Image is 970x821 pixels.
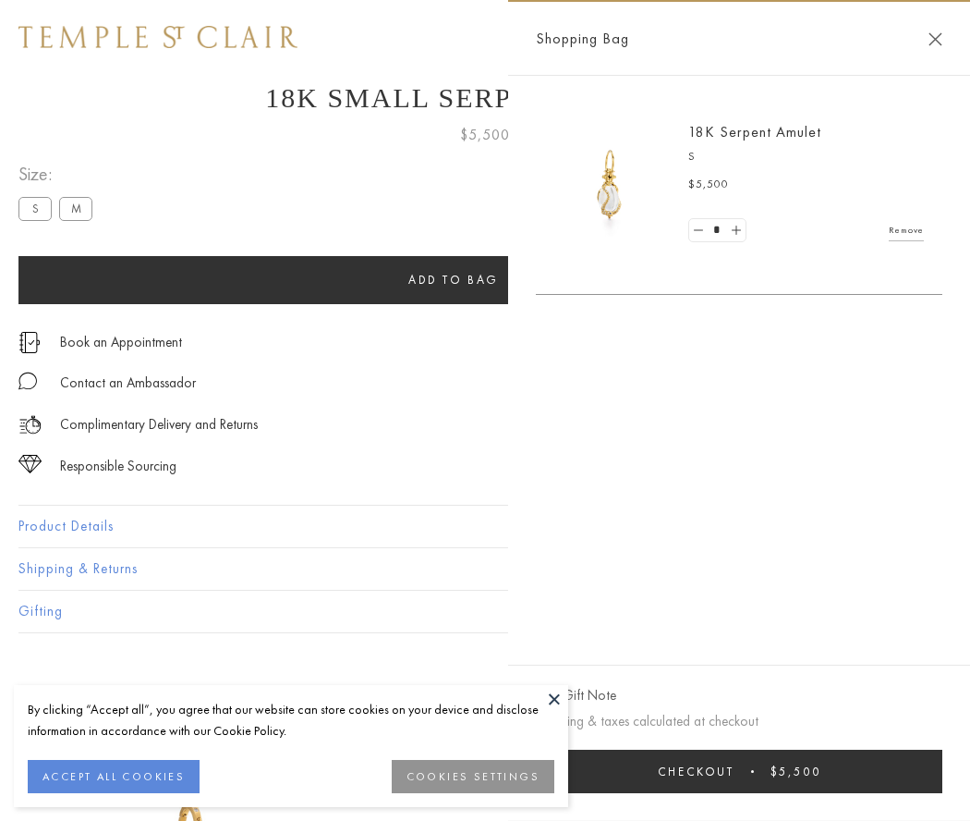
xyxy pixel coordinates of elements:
[688,176,729,194] span: $5,500
[60,372,196,395] div: Contact an Ambassador
[889,220,924,240] a: Remove
[18,256,889,304] button: Add to bag
[928,32,942,46] button: Close Shopping Bag
[688,148,924,166] p: S
[770,764,821,779] span: $5,500
[554,129,665,240] img: P51836-E11SERPPV
[18,455,42,473] img: icon_sourcing.svg
[18,332,41,353] img: icon_appointment.svg
[18,591,952,632] button: Gifting
[60,413,258,436] p: Complimentary Delivery and Returns
[18,372,37,390] img: MessageIcon-01_2.svg
[536,684,616,707] button: Add Gift Note
[18,82,952,114] h1: 18K Small Serpent Amulet
[28,699,554,741] div: By clicking “Accept all”, you agree that our website can store cookies on your device and disclos...
[688,122,821,141] a: 18K Serpent Amulet
[18,159,100,190] span: Size:
[18,197,52,220] label: S
[18,548,952,590] button: Shipping & Returns
[18,413,42,436] img: icon_delivery.svg
[536,27,629,51] span: Shopping Bag
[60,332,182,352] a: Book an Appointment
[460,123,510,147] span: $5,500
[28,760,200,793] button: ACCEPT ALL COOKIES
[408,272,499,288] span: Add to bag
[658,764,734,779] span: Checkout
[59,197,92,220] label: M
[726,219,745,242] a: Set quantity to 2
[18,26,297,48] img: Temple St. Clair
[536,710,942,733] p: Shipping & taxes calculated at checkout
[689,219,708,242] a: Set quantity to 0
[392,760,554,793] button: COOKIES SETTINGS
[536,750,942,793] button: Checkout $5,500
[18,506,952,547] button: Product Details
[60,455,176,478] div: Responsible Sourcing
